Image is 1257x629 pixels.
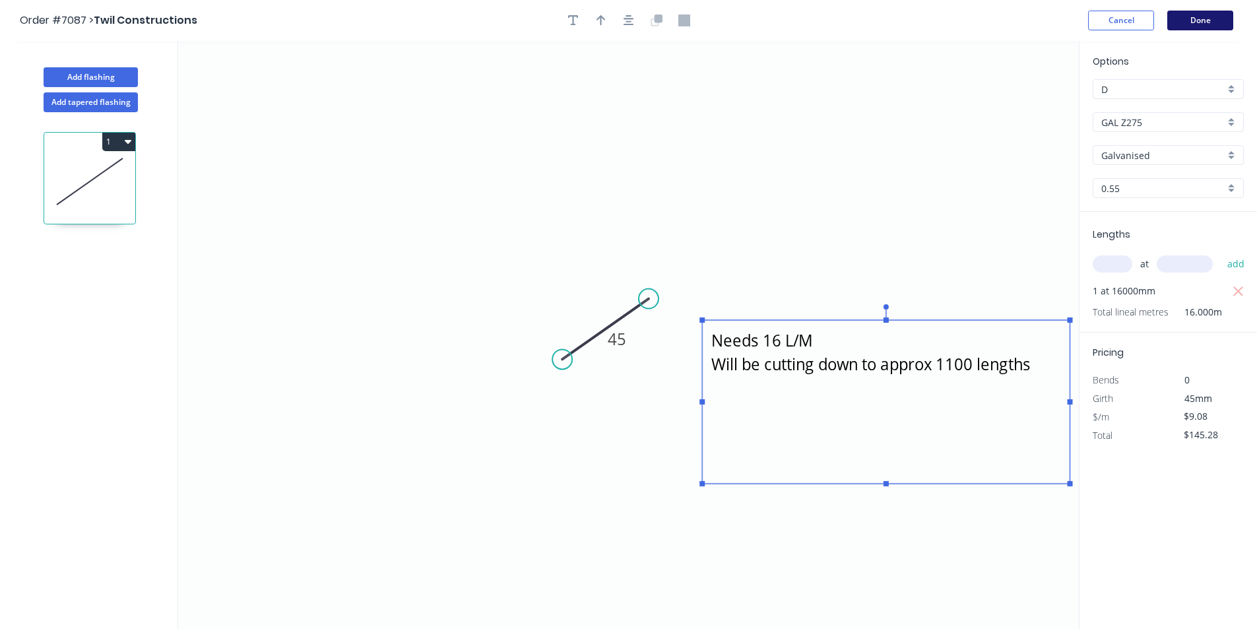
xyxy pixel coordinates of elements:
input: Material [1101,116,1225,129]
tspan: 45 [608,328,626,350]
span: $/m [1093,411,1109,423]
span: 16.000m [1169,303,1222,321]
button: Add tapered flashing [44,92,138,112]
input: Price level [1101,83,1225,96]
textarea: Needs 16 L/M Will be cutting down to approx 1100 lengths [709,327,1063,477]
button: Cancel [1088,11,1154,30]
span: Bends [1093,374,1119,386]
button: add [1221,253,1252,275]
span: 0 [1184,374,1190,386]
button: Done [1167,11,1233,30]
span: 45mm [1184,392,1212,405]
button: 1 [102,133,135,151]
span: at [1140,255,1149,273]
span: 1 at 16000mm [1093,282,1155,300]
span: Pricing [1093,346,1124,359]
span: Total lineal metres [1093,303,1169,321]
button: Add flashing [44,67,138,87]
span: Lengths [1093,228,1130,241]
input: Thickness [1101,182,1225,195]
span: Order #7087 > [20,13,94,28]
span: Options [1093,55,1129,68]
span: Total [1093,429,1112,442]
span: Girth [1093,392,1113,405]
input: Colour [1101,149,1225,162]
span: Twil Constructions [94,13,197,28]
